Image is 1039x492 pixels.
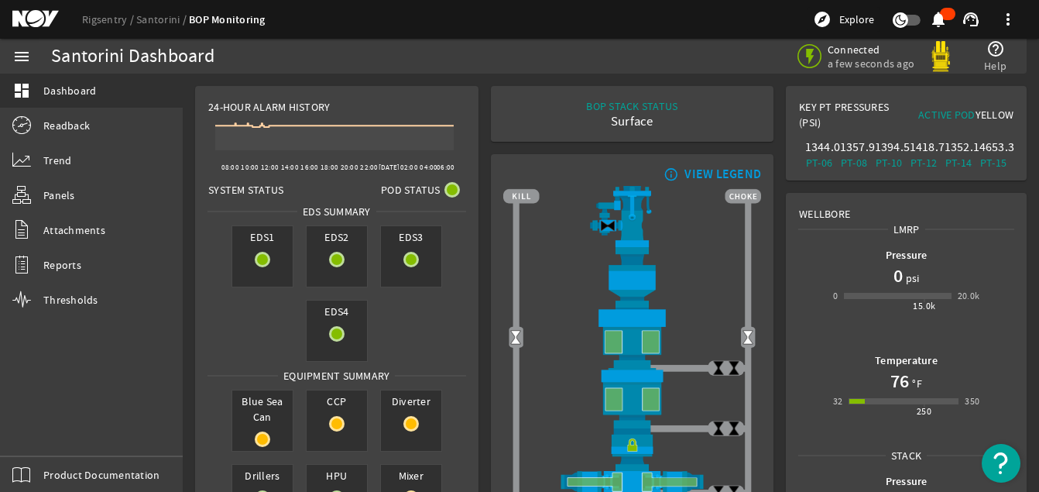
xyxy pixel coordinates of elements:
[828,57,914,71] span: a few seconds ago
[903,270,920,286] span: psi
[711,421,726,436] img: ValveClose.png
[886,448,927,463] span: Stack
[711,360,726,376] img: ValveClose.png
[503,428,762,471] img: RiserConnectorLock.png
[893,263,903,288] h1: 0
[43,292,98,308] span: Thresholds
[341,163,358,172] text: 20:00
[684,167,761,182] div: VIEW LEGEND
[381,182,441,198] span: Pod Status
[307,465,367,487] span: HPU
[503,186,762,247] img: RiserAdapter.png
[875,353,938,368] b: Temperature
[910,155,938,170] div: PT-12
[982,444,1020,483] button: Open Resource Center
[503,247,762,308] img: FlexJoint.png
[43,153,71,168] span: Trend
[726,360,742,376] img: ValveClose.png
[508,330,523,346] img: Valve2Open.png
[208,99,330,115] span: 24-Hour Alarm History
[503,308,762,368] img: UpperAnnularOpen.png
[232,226,293,248] span: EDS1
[307,391,367,412] span: CCP
[986,40,1005,58] mat-icon: help_outline
[221,163,239,172] text: 08:00
[437,163,454,172] text: 06:00
[787,194,1026,222] div: Wellbore
[360,163,378,172] text: 22:00
[12,47,31,66] mat-icon: menu
[740,330,756,346] img: Valve2Open.png
[503,368,762,428] img: LowerAnnularOpen.png
[232,465,293,487] span: Drillers
[833,394,843,409] div: 32
[813,10,832,29] mat-icon: explore
[600,218,616,233] img: Valve2Close.png
[51,49,214,64] div: Santorini Dashboard
[278,368,395,384] span: Equipment Summary
[586,114,677,129] div: Surface
[839,12,874,27] span: Explore
[297,204,376,219] span: EDS SUMMARY
[807,7,880,32] button: Explore
[420,163,437,172] text: 04:00
[43,257,81,273] span: Reports
[828,43,914,57] span: Connected
[43,188,75,203] span: Panels
[910,139,938,155] div: 1418.7
[281,163,299,172] text: 14:00
[136,12,189,26] a: Santorini
[300,163,318,172] text: 16:00
[189,12,266,27] a: BOP Monitoring
[989,1,1027,38] button: more_vert
[875,155,904,170] div: PT-10
[925,41,956,72] img: Yellowpod.svg
[962,10,980,29] mat-icon: support_agent
[945,139,973,155] div: 1352.1
[12,81,31,100] mat-icon: dashboard
[890,369,909,394] h1: 76
[945,155,973,170] div: PT-14
[43,118,90,133] span: Readback
[321,163,338,172] text: 18:00
[208,182,283,198] span: System Status
[979,155,1008,170] div: PT-15
[976,108,1014,122] span: Yellow
[833,288,838,304] div: 0
[917,404,931,419] div: 250
[909,376,922,391] span: °F
[381,391,441,412] span: Diverter
[241,163,259,172] text: 10:00
[307,301,367,322] span: EDS4
[875,139,904,155] div: 1394.5
[984,58,1006,74] span: Help
[232,391,293,428] span: Blue Sea Can
[307,226,367,248] span: EDS2
[660,168,679,181] mat-icon: info_outline
[261,163,279,172] text: 12:00
[929,10,948,29] mat-icon: notifications
[805,155,834,170] div: PT-06
[886,248,928,263] b: Pressure
[840,139,869,155] div: 1357.9
[840,155,869,170] div: PT-08
[958,288,980,304] div: 20.0k
[979,139,1008,155] div: 4653.3
[888,222,925,237] span: LMRP
[913,298,935,314] div: 15.0k
[400,163,418,172] text: 02:00
[43,83,96,98] span: Dashboard
[965,394,979,409] div: 350
[886,474,928,489] b: Pressure
[43,222,105,238] span: Attachments
[805,139,834,155] div: 1344.0
[726,421,742,436] img: ValveClose.png
[43,467,159,483] span: Product Documentation
[381,465,441,487] span: Mixer
[799,99,907,136] div: Key PT Pressures (PSI)
[379,163,400,172] text: [DATE]
[918,108,976,122] span: Active Pod
[381,226,441,248] span: EDS3
[586,98,677,114] div: BOP STACK STATUS
[82,12,136,26] a: Rigsentry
